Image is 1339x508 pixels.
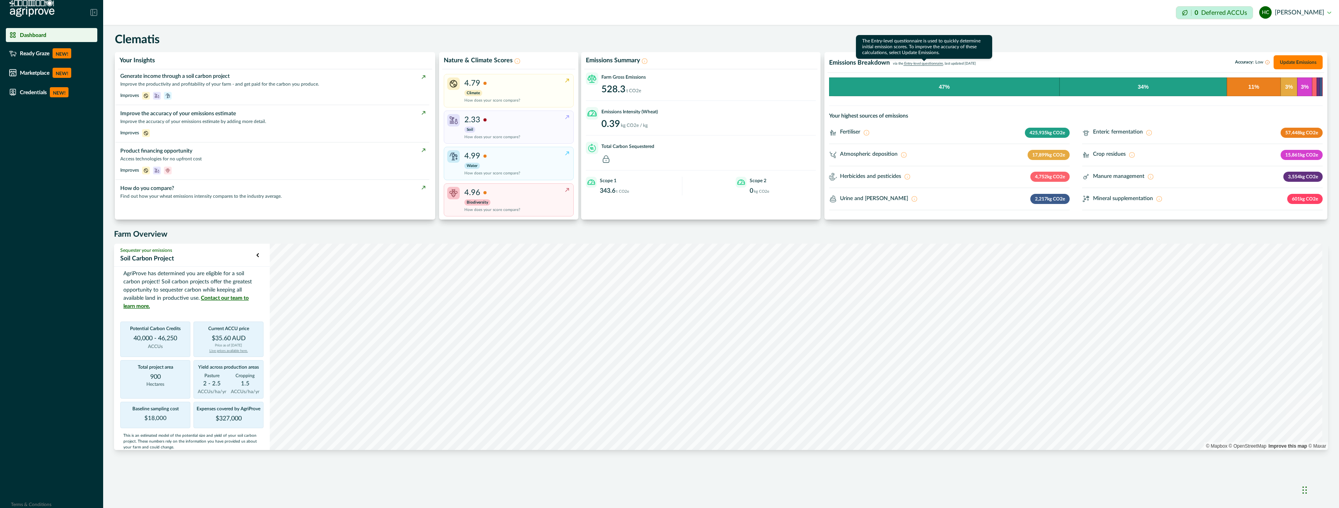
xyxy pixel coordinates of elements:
p: Ready Graze [20,50,49,56]
h5: Clematis [115,33,160,47]
p: kg CO2e [754,189,769,195]
h5: Farm Overview [114,230,1328,239]
p: Credentials [20,89,47,95]
p: Emissions Summary [586,57,640,64]
a: OpenStreetMap [1229,443,1267,449]
p: $35.60 AUD [212,335,246,343]
p: ACCUs [148,343,163,350]
p: 2 - 2.5 [203,381,221,387]
a: Mapbox [1206,443,1227,449]
p: 15,861 kg CO2e [1281,150,1323,160]
p: 2.33 [464,114,480,126]
p: 40,000 - 46,250 [134,335,177,343]
p: Sequester your emissions [120,247,257,254]
p: 0.39 [601,120,620,129]
p: This is an estimated model of the potential size and yield of your soil carbon project. These num... [120,433,264,450]
p: 0 [750,188,753,194]
canvas: Map [114,244,1322,450]
p: Water [464,163,480,169]
span: climate [142,92,150,98]
p: 425,935 kg CO2e [1025,128,1070,138]
p: t CO2e [626,87,641,94]
p: Improves [120,92,139,99]
p: t CO2e [616,189,629,195]
p: Total project area [138,364,173,374]
p: Farm Gross Emissions [601,74,646,81]
span: climate [142,130,150,136]
p: 528.3 [601,85,626,94]
p: 4.99 [464,150,480,162]
svg: Emissions Breakdown [829,77,1323,96]
p: 343.6 [600,188,615,194]
p: ACCUs/ha/yr [198,388,226,395]
p: Product financing opportunity [120,147,425,155]
a: Live prices available here. [209,349,248,353]
p: kg CO2e / kg [621,122,648,129]
p: Generate income through a soil carbon project [120,72,425,81]
span: soil [153,92,161,98]
span: water [164,92,172,98]
p: $327,000 [216,415,242,425]
p: Emissions Intensity (Wheat) [601,108,658,115]
button: Update Emissions [1274,55,1323,69]
p: Access technologies for no upfront cost [120,155,425,162]
a: Maxar [1308,443,1326,449]
p: 57,448 kg CO2e [1281,128,1323,138]
p: Nature & Climate Scores [444,57,513,64]
a: Ready GrazeNEW! [6,45,97,62]
p: How does your score compare? [464,207,520,213]
p: Find out how your wheat emissions intensity compares to the industry average. [120,193,425,200]
span: Low [1255,60,1263,65]
p: Atmospheric deposition [840,150,898,158]
p: Deferred ACCUs [1201,10,1247,16]
p: Manure management [1093,172,1144,181]
p: Accuracy: [1235,60,1270,65]
a: Map feedback [1269,443,1307,449]
div: Drag [1302,478,1307,502]
p: Scope 1 [600,177,617,184]
p: How does your score compare? [464,134,520,140]
p: $18,000 [144,415,167,421]
p: Improves [120,167,139,174]
p: Improve the productivity and profitability of your farm - and get paid for the carbon you produce. [120,81,425,88]
p: NEW! [50,87,69,97]
p: Price as of [DATE] [215,343,242,348]
p: 601 kg CO2e [1287,194,1323,204]
span: climate [142,167,150,173]
p: Cropping [235,372,255,379]
p: How does your score compare? [464,171,520,176]
a: Terms & Conditions [11,502,51,507]
p: Improves [120,129,139,136]
p: Herbicides and pesticides [840,172,901,181]
span: biodiversity [164,167,172,173]
button: hannah croft[PERSON_NAME] [1259,3,1331,22]
p: Soil Carbon Project [120,254,257,263]
p: Your Insights [119,57,155,64]
a: Dashboard [6,28,97,42]
p: 1.5 [241,381,250,387]
span: soil [153,167,161,173]
p: NEW! [53,48,71,58]
p: 900 [150,374,161,381]
p: ACCUs/ha/yr [231,388,259,395]
p: Your highest sources of emissions [829,112,1323,120]
p: NEW! [53,68,71,78]
p: Yield across production areas [198,364,259,374]
p: Emissions Breakdown [829,59,890,67]
p: 4,752 kg CO2e [1030,172,1070,182]
span: Entry-level questionnaire [903,62,943,66]
p: Mineral supplementation [1093,195,1153,203]
a: CredentialsNEW! [6,84,97,100]
p: Soil [464,127,475,133]
p: Dashboard [20,32,46,38]
iframe: Chat Widget [1300,471,1339,508]
p: Current ACCU price [208,325,249,335]
a: MarketplaceNEW! [6,65,97,81]
p: 3,554 kg CO2e [1283,172,1323,182]
p: via the , last updated [DATE] [893,61,976,67]
p: Hectares [146,381,164,388]
p: How do you compare? [120,185,425,193]
p: How does your score compare? [464,98,520,104]
p: Pasture [204,372,220,379]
